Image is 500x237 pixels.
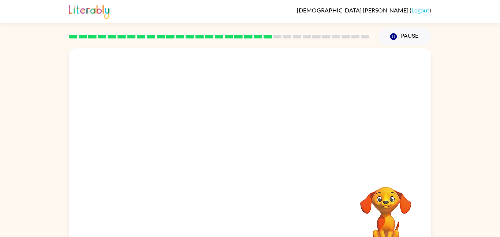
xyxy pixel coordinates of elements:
[69,3,109,19] img: Literably
[297,7,431,14] div: ( )
[378,28,431,45] button: Pause
[411,7,429,14] a: Logout
[297,7,410,14] span: [DEMOGRAPHIC_DATA] [PERSON_NAME]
